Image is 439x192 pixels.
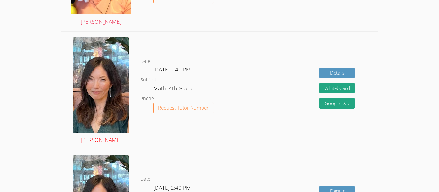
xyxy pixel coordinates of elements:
img: avatar.png [73,37,129,133]
span: [DATE] 2:40 PM [153,184,191,191]
dt: Phone [140,95,154,103]
span: Request Tutor Number [158,105,209,110]
dt: Subject [140,76,156,84]
dt: Date [140,175,150,183]
a: [PERSON_NAME] [73,37,129,145]
a: Google Doc [319,98,355,109]
dt: Date [140,57,150,65]
span: [DATE] 2:40 PM [153,66,191,73]
a: Details [319,68,355,78]
button: Whiteboard [319,83,355,94]
dd: Math: 4th Grade [153,84,195,95]
button: Request Tutor Number [153,103,213,113]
